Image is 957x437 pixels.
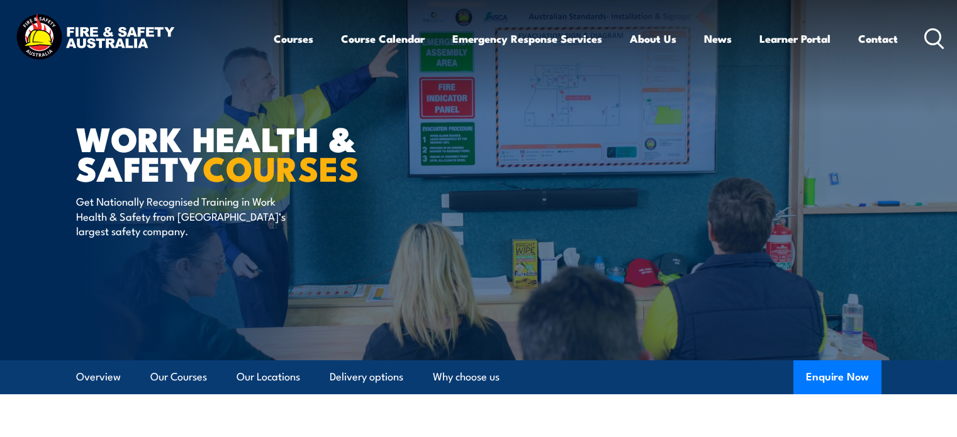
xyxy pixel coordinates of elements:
a: Emergency Response Services [452,22,602,55]
a: Why choose us [433,360,500,394]
a: Our Courses [150,360,207,394]
strong: COURSES [203,141,359,193]
a: Overview [76,360,121,394]
a: Course Calendar [341,22,425,55]
button: Enquire Now [793,360,881,394]
a: Our Locations [237,360,300,394]
a: Delivery options [330,360,403,394]
p: Get Nationally Recognised Training in Work Health & Safety from [GEOGRAPHIC_DATA]’s largest safet... [76,194,306,238]
a: Learner Portal [759,22,831,55]
h1: Work Health & Safety [76,123,387,182]
a: Courses [274,22,313,55]
a: News [704,22,732,55]
a: Contact [858,22,898,55]
a: About Us [630,22,676,55]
